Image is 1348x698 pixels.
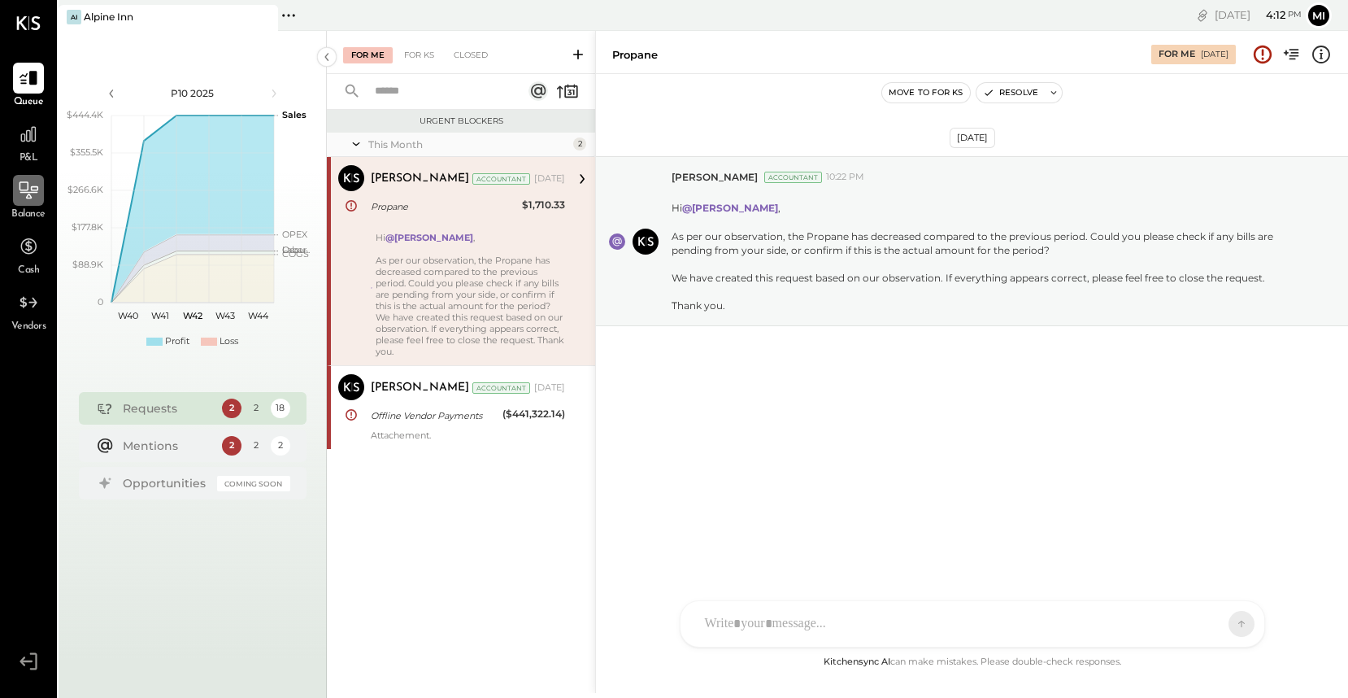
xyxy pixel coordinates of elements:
[20,151,38,166] span: P&L
[1201,49,1228,60] div: [DATE]
[282,229,308,240] text: OPEX
[672,170,758,184] span: [PERSON_NAME]
[271,436,290,456] div: 2
[151,310,169,321] text: W41
[117,310,137,321] text: W40
[446,47,496,63] div: Closed
[502,406,565,422] div: ($441,322.14)
[18,264,39,278] span: Cash
[282,244,310,255] text: Occu...
[1306,2,1332,28] button: Mi
[1,63,56,110] a: Queue
[282,248,309,260] text: COGS
[67,184,103,195] text: $266.6K
[1,287,56,334] a: Vendors
[343,47,393,63] div: For Me
[672,187,1302,312] p: As per our observation, the Propane has decreased compared to the previous period. Could you plea...
[534,172,565,185] div: [DATE]
[98,296,103,308] text: 0
[396,47,442,63] div: For KS
[183,310,202,321] text: W42
[222,436,241,456] div: 2
[376,232,565,243] div: Hi ,
[14,95,44,110] span: Queue
[672,201,1302,215] div: Hi ,
[371,430,565,441] div: Attachement.
[371,380,469,396] div: [PERSON_NAME]
[11,320,46,334] span: Vendors
[534,382,565,395] div: [DATE]
[215,310,235,321] text: W43
[371,408,498,424] div: Offline Vendor Payments
[123,438,214,454] div: Mentions
[271,399,290,418] div: 18
[220,335,238,348] div: Loss
[246,436,266,456] div: 2
[368,137,569,151] div: This Month
[976,83,1045,103] button: Resolve
[472,382,530,394] div: Accountant
[84,10,133,24] div: Alpine Inn
[72,221,103,233] text: $177.8K
[612,47,658,63] div: Propane
[1,175,56,222] a: Balance
[1215,7,1302,23] div: [DATE]
[70,146,103,158] text: $355.5K
[247,310,268,321] text: W44
[950,128,995,148] div: [DATE]
[123,475,209,491] div: Opportunities
[11,207,46,222] span: Balance
[1159,48,1195,61] div: For Me
[67,10,81,24] div: AI
[882,83,970,103] button: Move to for ks
[764,172,822,183] div: Accountant
[165,335,189,348] div: Profit
[72,259,103,270] text: $88.9K
[682,202,778,214] strong: @[PERSON_NAME]
[1194,7,1211,24] div: copy link
[385,232,473,243] strong: @[PERSON_NAME]
[217,476,290,491] div: Coming Soon
[472,173,530,185] div: Accountant
[522,197,565,213] div: $1,710.33
[67,109,103,120] text: $444.4K
[376,220,565,357] div: As per our observation, the Propane has decreased compared to the previous period. Could you plea...
[282,109,307,120] text: Sales
[123,400,214,417] div: Requests
[1,119,56,166] a: P&L
[826,171,864,184] span: 10:22 PM
[1,231,56,278] a: Cash
[335,116,587,127] div: Urgent Blockers
[222,399,241,418] div: 2
[371,198,517,215] div: Propane
[124,86,262,100] div: P10 2025
[371,171,469,187] div: [PERSON_NAME]
[246,399,266,418] div: 2
[573,137,586,151] div: 2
